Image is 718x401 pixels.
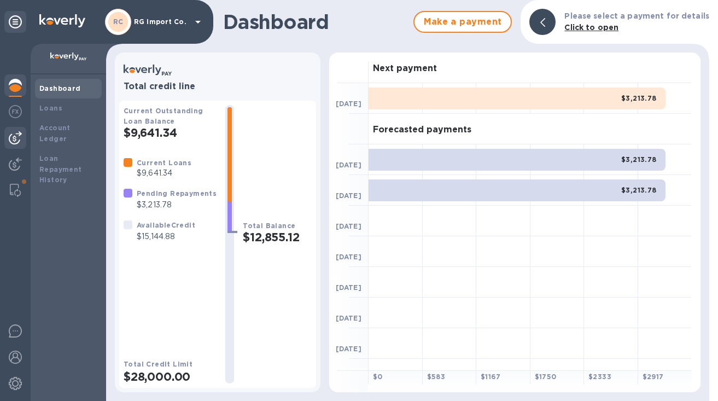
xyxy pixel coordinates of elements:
p: RG Import Co. [134,18,189,26]
b: Please select a payment for details [564,11,709,20]
img: Foreign exchange [9,105,22,118]
b: $ 583 [427,373,446,381]
span: Make a payment [423,15,502,28]
b: [DATE] [336,161,361,169]
b: Loans [39,104,62,112]
b: Current Outstanding Loan Balance [124,107,203,125]
b: $ 1750 [535,373,557,381]
button: Make a payment [413,11,512,33]
b: $3,213.78 [621,186,657,194]
b: Dashboard [39,84,81,92]
b: [DATE] [336,222,361,230]
h3: Forecasted payments [373,125,471,135]
b: [DATE] [336,314,361,322]
b: $ 2917 [643,373,664,381]
p: $9,641.34 [137,167,191,179]
b: Pending Repayments [137,189,217,197]
b: $3,213.78 [621,94,657,102]
b: $ 2333 [588,373,611,381]
b: Account Ledger [39,124,71,143]
h3: Next payment [373,63,437,74]
h2: $28,000.00 [124,370,217,383]
b: $ 1167 [481,373,500,381]
h2: $12,855.12 [243,230,312,244]
b: $3,213.78 [621,155,657,164]
h3: Total credit line [124,82,312,92]
b: Loan Repayment History [39,154,82,184]
b: [DATE] [336,345,361,353]
b: [DATE] [336,100,361,108]
b: [DATE] [336,283,361,292]
p: $15,144.88 [137,231,195,242]
b: [DATE] [336,253,361,261]
b: Total Credit Limit [124,360,192,368]
b: Total Balance [243,222,295,230]
b: Current Loans [137,159,191,167]
b: RC [113,18,124,26]
div: Unpin categories [4,11,26,33]
p: $3,213.78 [137,199,217,211]
h1: Dashboard [223,10,408,33]
h2: $9,641.34 [124,126,217,140]
b: Available Credit [137,221,195,229]
img: Logo [39,14,85,27]
b: [DATE] [336,191,361,200]
b: Click to open [564,23,618,32]
b: $ 0 [373,373,383,381]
